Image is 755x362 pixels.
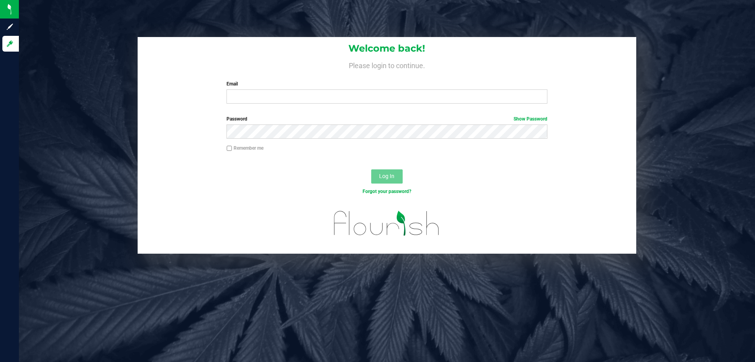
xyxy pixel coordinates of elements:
[138,60,636,69] h4: Please login to continue.
[226,146,232,151] input: Remember me
[226,80,547,87] label: Email
[226,145,263,152] label: Remember me
[6,40,14,48] inline-svg: Log in
[379,173,394,179] span: Log In
[138,43,636,54] h1: Welcome back!
[371,169,403,184] button: Log In
[226,116,247,122] span: Password
[363,189,411,194] a: Forgot your password?
[324,203,449,243] img: flourish_logo.svg
[6,23,14,31] inline-svg: Sign up
[514,116,547,122] a: Show Password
